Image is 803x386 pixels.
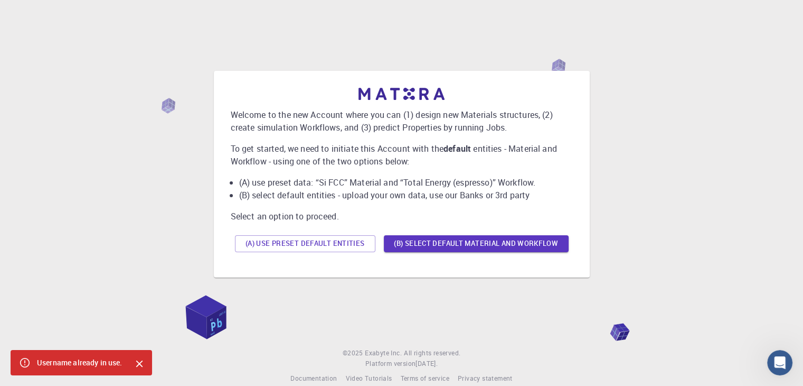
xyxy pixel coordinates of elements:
button: Close [131,355,148,372]
span: Privacy statement [458,374,513,382]
span: Support [21,7,59,17]
p: To get started, we need to initiate this Account with the entities - Material and Workflow - usin... [231,142,573,168]
span: [DATE] . [415,359,438,367]
span: Documentation [290,374,337,382]
span: All rights reserved. [404,348,460,359]
a: Terms of service [400,373,449,384]
span: Terms of service [400,374,449,382]
span: © 2025 [343,348,365,359]
iframe: Intercom live chat [767,350,792,375]
span: Platform version [365,359,415,369]
p: Select an option to proceed. [231,210,573,223]
p: Welcome to the new Account where you can (1) design new Materials structures, (2) create simulati... [231,108,573,134]
a: Privacy statement [458,373,513,384]
button: (A) Use preset default entities [235,235,375,252]
span: Video Tutorials [345,374,392,382]
li: (A) use preset data: “Si FCC” Material and “Total Energy (espresso)” Workflow. [239,176,573,189]
b: default [443,143,471,154]
a: [DATE]. [415,359,438,369]
div: Username already in use. [37,353,122,372]
span: Exabyte Inc. [365,348,402,357]
a: Documentation [290,373,337,384]
a: Exabyte Inc. [365,348,402,359]
a: Video Tutorials [345,373,392,384]
li: (B) select default entities - upload your own data, use our Banks or 3rd party [239,189,573,201]
img: logo [358,88,445,100]
button: (B) Select default material and workflow [384,235,569,252]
